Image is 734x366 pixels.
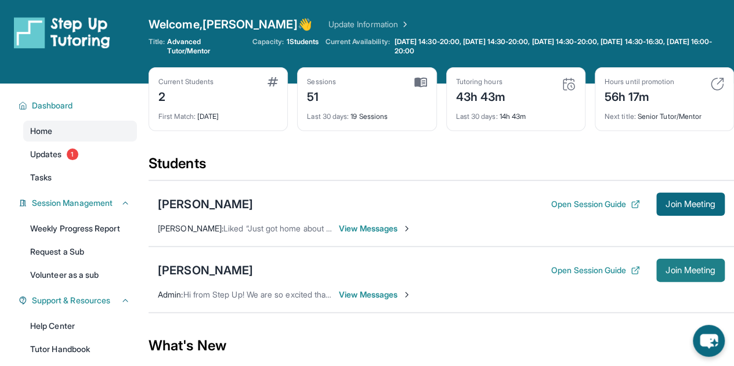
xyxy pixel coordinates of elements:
span: Liked “Just got home about to log on” [223,223,361,233]
a: Update Information [328,19,410,30]
span: Capacity: [252,37,284,46]
div: 14h 43m [456,105,576,121]
button: Open Session Guide [551,264,640,276]
span: Tasks [30,172,52,183]
button: Join Meeting [656,259,725,282]
a: Help Center [23,316,137,336]
span: Welcome, [PERSON_NAME] 👋 [149,16,312,32]
a: [DATE] 14:30-20:00, [DATE] 14:30-20:00, [DATE] 14:30-20:00, [DATE] 14:30-16:30, [DATE] 16:00-20:00 [392,37,734,56]
a: Home [23,121,137,142]
img: Chevron-Right [402,224,411,233]
span: View Messages [339,289,411,300]
span: Advanced Tutor/Mentor [167,37,245,56]
span: 1 [67,148,78,160]
button: Open Session Guide [551,198,640,210]
div: 51 [307,86,336,105]
div: Senior Tutor/Mentor [605,105,724,121]
button: Dashboard [27,100,130,111]
img: card [562,77,576,91]
div: [DATE] [158,105,278,121]
div: Tutoring hours [456,77,506,86]
img: card [267,77,278,86]
button: Session Management [27,197,130,209]
a: Tutor Handbook [23,339,137,360]
div: Sessions [307,77,336,86]
a: Updates1 [23,144,137,165]
div: 2 [158,86,214,105]
a: Volunteer as a sub [23,264,137,285]
div: 43h 43m [456,86,506,105]
div: [PERSON_NAME] [158,262,253,278]
span: Support & Resources [32,295,110,306]
span: 1 Students [286,37,319,46]
span: Join Meeting [666,267,715,274]
a: Tasks [23,167,137,188]
div: [PERSON_NAME] [158,196,253,212]
span: Last 30 days : [456,112,498,121]
span: View Messages [339,223,411,234]
span: Title: [149,37,165,56]
div: Current Students [158,77,214,86]
span: Admin : [158,289,183,299]
button: Join Meeting [656,193,725,216]
img: card [710,77,724,91]
div: 56h 17m [605,86,674,105]
span: Last 30 days : [307,112,349,121]
img: card [414,77,427,88]
span: Next title : [605,112,636,121]
span: Updates [30,148,62,160]
div: Hours until promotion [605,77,674,86]
a: Request a Sub [23,241,137,262]
span: [PERSON_NAME] : [158,223,223,233]
button: Support & Resources [27,295,130,306]
img: Chevron Right [398,19,410,30]
span: Session Management [32,197,113,209]
span: [DATE] 14:30-20:00, [DATE] 14:30-20:00, [DATE] 14:30-20:00, [DATE] 14:30-16:30, [DATE] 16:00-20:00 [395,37,732,56]
button: chat-button [693,325,725,357]
span: First Match : [158,112,196,121]
span: Dashboard [32,100,73,111]
img: Chevron-Right [402,290,411,299]
div: Students [149,154,734,180]
div: 19 Sessions [307,105,426,121]
img: logo [14,16,110,49]
span: Join Meeting [666,201,715,208]
span: Home [30,125,52,137]
span: Current Availability: [326,37,389,56]
a: Weekly Progress Report [23,218,137,239]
